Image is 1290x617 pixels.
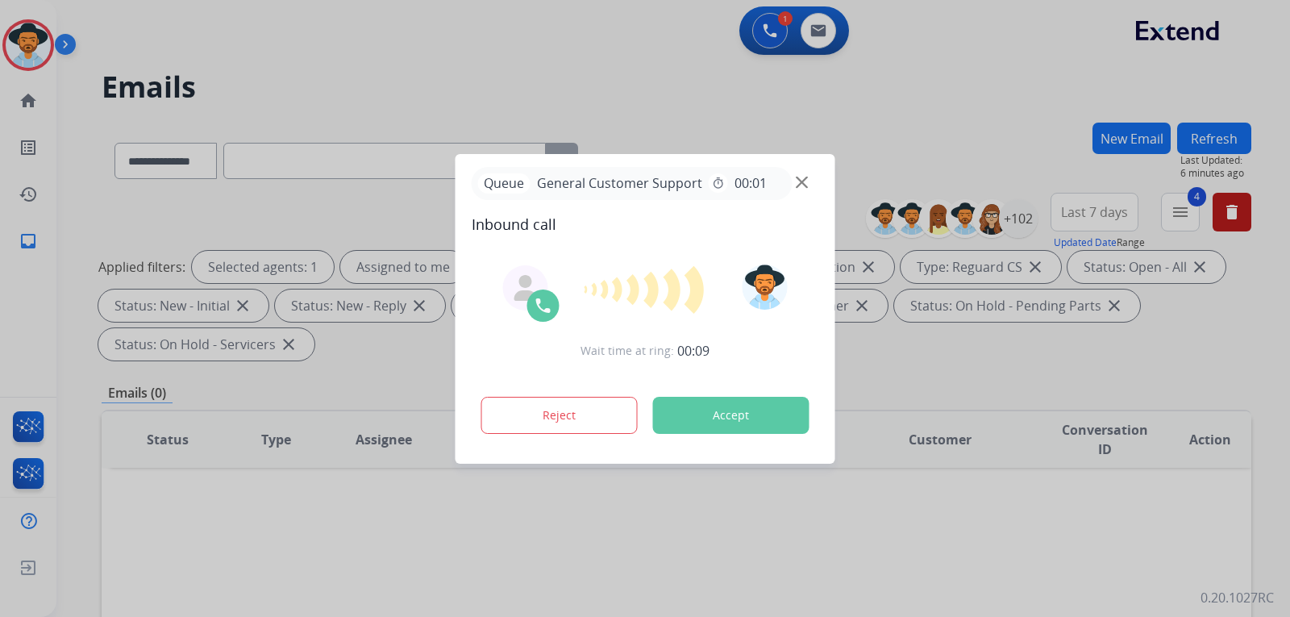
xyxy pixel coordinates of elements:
[478,173,531,194] p: Queue
[677,341,709,361] span: 00:09
[513,275,539,301] img: agent-avatar
[580,343,674,359] span: Wait time at ring:
[481,397,638,434] button: Reject
[534,296,553,315] img: call-icon
[742,265,787,310] img: avatar
[531,173,709,193] span: General Customer Support
[1201,588,1274,607] p: 0.20.1027RC
[472,213,819,236] span: Inbound call
[712,177,725,190] mat-icon: timer
[734,173,767,193] span: 00:01
[796,176,808,188] img: close-button
[653,397,809,434] button: Accept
